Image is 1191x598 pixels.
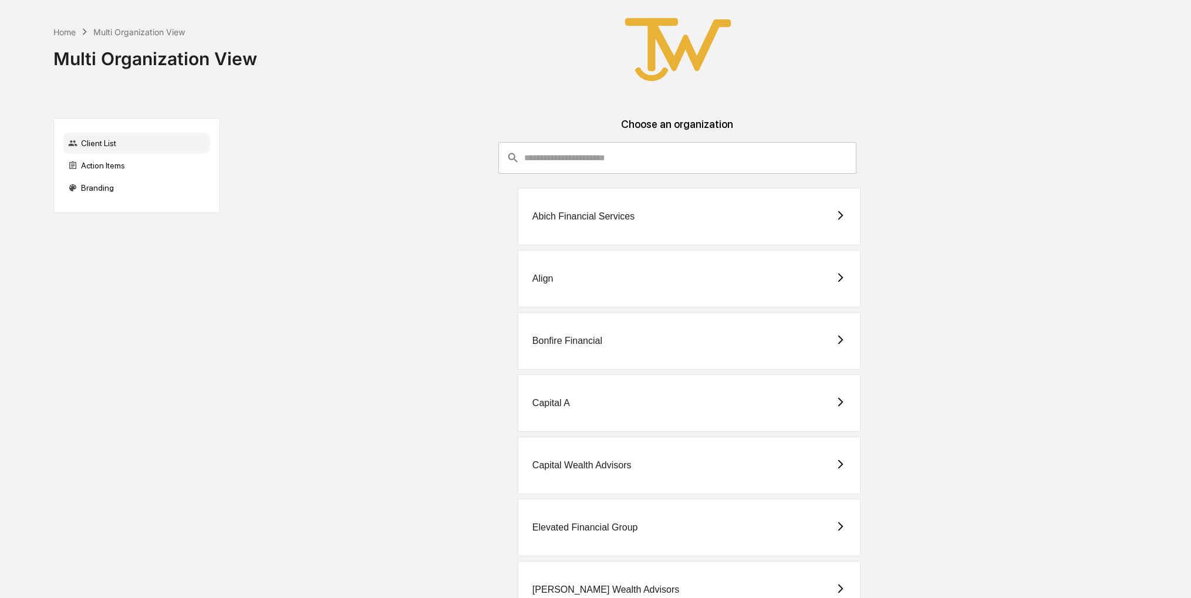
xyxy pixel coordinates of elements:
div: Client List [63,133,210,154]
div: Capital Wealth Advisors [532,460,632,471]
div: Capital A [532,398,570,408]
div: [PERSON_NAME] Wealth Advisors [532,585,679,595]
div: Branding [63,177,210,198]
div: Multi Organization View [53,39,257,69]
div: Bonfire Financial [532,336,602,346]
div: Action Items [63,155,210,176]
div: Home [53,27,76,37]
div: Choose an organization [230,118,1125,142]
iframe: Open customer support [1153,559,1185,591]
div: Elevated Financial Group [532,522,638,533]
div: Align [532,273,554,284]
div: Abich Financial Services [532,211,635,222]
div: consultant-dashboard__filter-organizations-search-bar [498,142,856,174]
div: Multi Organization View [93,27,185,37]
img: True West [619,9,737,90]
